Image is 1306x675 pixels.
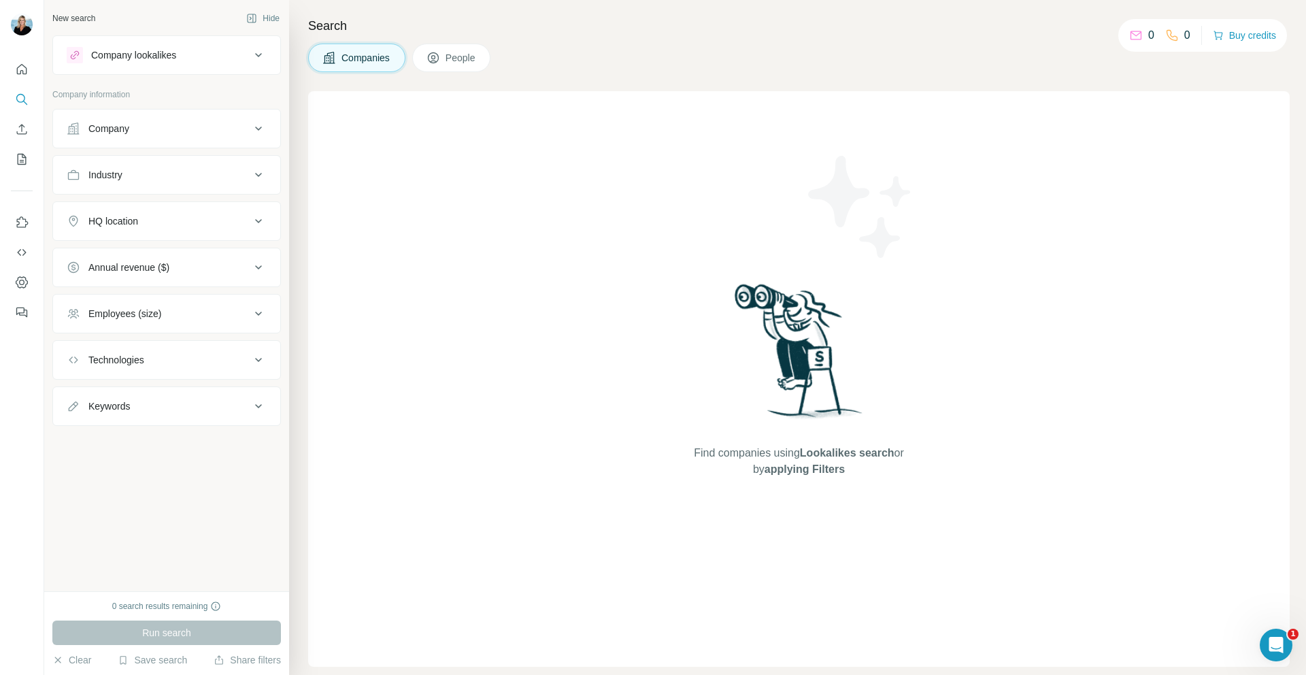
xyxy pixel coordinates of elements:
div: Technologies [88,353,144,367]
span: 1 [1288,629,1299,640]
img: Surfe Illustration - Woman searching with binoculars [729,280,870,432]
div: Keywords [88,399,130,413]
span: Find companies using or by [690,445,907,478]
span: Companies [341,51,391,65]
button: My lists [11,147,33,171]
div: 0 search results remaining [112,600,222,612]
button: Keywords [53,390,280,423]
button: Save search [118,653,187,667]
button: HQ location [53,205,280,237]
button: Feedback [11,300,33,325]
button: Use Surfe API [11,240,33,265]
button: Technologies [53,344,280,376]
button: Dashboard [11,270,33,295]
p: Company information [52,88,281,101]
button: Company lookalikes [53,39,280,71]
div: Employees (size) [88,307,161,320]
button: Use Surfe on LinkedIn [11,210,33,235]
button: Search [11,87,33,112]
div: New search [52,12,95,24]
p: 0 [1148,27,1154,44]
p: 0 [1184,27,1190,44]
span: applying Filters [765,463,845,475]
button: Quick start [11,57,33,82]
button: Enrich CSV [11,117,33,142]
button: Company [53,112,280,145]
img: Surfe Illustration - Stars [799,146,922,268]
div: HQ location [88,214,138,228]
button: Industry [53,159,280,191]
iframe: Intercom live chat [1260,629,1292,661]
span: People [446,51,477,65]
div: Industry [88,168,122,182]
button: Annual revenue ($) [53,251,280,284]
div: Company [88,122,129,135]
img: Avatar [11,14,33,35]
div: Annual revenue ($) [88,261,169,274]
button: Buy credits [1213,26,1276,45]
button: Clear [52,653,91,667]
button: Share filters [214,653,281,667]
button: Employees (size) [53,297,280,330]
span: Lookalikes search [800,447,894,459]
h4: Search [308,16,1290,35]
div: Company lookalikes [91,48,176,62]
button: Hide [237,8,289,29]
